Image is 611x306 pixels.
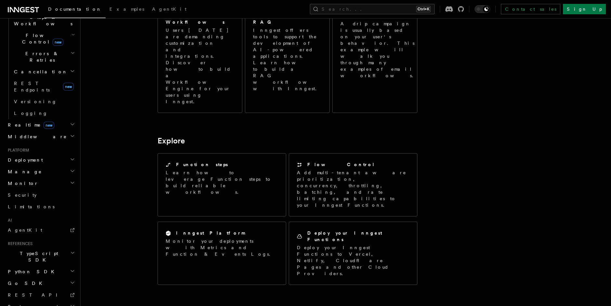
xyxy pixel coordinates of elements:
a: Contact sales [501,4,560,14]
span: Flow Control [11,32,71,45]
button: Flow Controlnew [11,30,76,48]
button: Middleware [5,131,76,142]
a: Versioning [11,96,76,107]
a: Examples [106,2,148,18]
span: Versioning [14,99,57,104]
p: Learn how to leverage Function steps to build reliable workflows. [166,169,278,195]
button: Realtimenew [5,119,76,131]
kbd: Ctrl+K [416,6,431,12]
span: TypeScript SDK [5,250,70,263]
span: Cancellation [11,68,68,75]
a: Security [5,189,76,201]
h2: Deploy your Inngest Functions [307,230,409,243]
a: REST API [5,289,76,301]
span: AI [5,218,12,223]
span: Examples [109,6,144,12]
span: AgentKit [152,6,186,12]
h2: Inngest Platform [176,230,245,236]
a: AI Agents and RAGInngest offers tools to support the development of AI-powered applications. Lear... [245,4,330,113]
span: Steps & Workflows [11,14,72,27]
button: Toggle dark mode [475,5,490,13]
button: Cancellation [11,66,76,78]
button: Errors & Retries [11,48,76,66]
p: Inngest offers tools to support the development of AI-powered applications. Learn how to build a ... [253,27,323,92]
a: Explore [158,136,185,145]
button: Go SDK [5,277,76,289]
span: Monitor [5,180,38,187]
a: Sign Up [563,4,606,14]
h2: User-defined Workflows [166,12,234,25]
span: AgentKit [8,227,42,233]
a: Logging [11,107,76,119]
a: User-defined WorkflowsUsers [DATE] are demanding customization and integrations. Discover how to ... [158,4,242,113]
button: Python SDK [5,266,76,277]
button: Search...Ctrl+K [310,4,435,14]
a: Inngest PlatformMonitor your deployments with Metrics and Function & Events Logs. [158,222,286,285]
h2: Function steps [176,161,228,168]
button: Steps & Workflows [11,11,76,30]
span: Middleware [5,133,67,140]
a: Flow ControlAdd multi-tenant aware prioritization, concurrency, throttling, batching, and rate li... [289,153,417,216]
h2: AI Agents and RAG [253,12,323,25]
p: A drip campaign is usually based on your user's behavior. This example will walk you through many... [340,20,417,79]
h2: Flow Control [307,161,375,168]
a: Deploy your Inngest FunctionsDeploy your Inngest Functions to Vercel, Netlify, Cloudflare Pages a... [289,222,417,285]
span: new [53,39,63,46]
span: REST Endpoints [14,81,50,92]
span: Platform [5,148,29,153]
span: References [5,241,32,246]
span: Logging [14,111,48,116]
a: REST Endpointsnew [11,78,76,96]
span: Limitations [8,204,55,209]
p: Deploy your Inngest Functions to Vercel, Netlify, Cloudflare Pages and other Cloud Providers. [297,244,409,277]
span: Errors & Retries [11,50,70,63]
span: REST API [8,292,63,298]
p: Add multi-tenant aware prioritization, concurrency, throttling, batching, and rate limiting capab... [297,169,409,208]
span: Manage [5,168,42,175]
p: Monitor your deployments with Metrics and Function & Events Logs. [166,238,278,257]
a: AgentKit [5,224,76,236]
span: Python SDK [5,268,58,275]
button: Deployment [5,154,76,166]
span: Deployment [5,157,43,163]
button: Monitor [5,177,76,189]
a: AgentKit [148,2,190,18]
span: new [63,83,74,91]
span: Realtime [5,122,54,128]
a: Documentation [44,2,106,18]
a: Limitations [5,201,76,213]
button: Manage [5,166,76,177]
a: Function stepsLearn how to leverage Function steps to build reliable workflows. [158,153,286,216]
button: TypeScript SDK [5,248,76,266]
span: Security [8,192,37,198]
a: Email sequenceA drip campaign is usually based on your user's behavior. This example will walk yo... [332,4,417,113]
span: new [44,122,54,129]
p: Users [DATE] are demanding customization and integrations. Discover how to build a Workflow Engin... [166,27,234,105]
span: Go SDK [5,280,46,287]
span: Documentation [48,6,102,12]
